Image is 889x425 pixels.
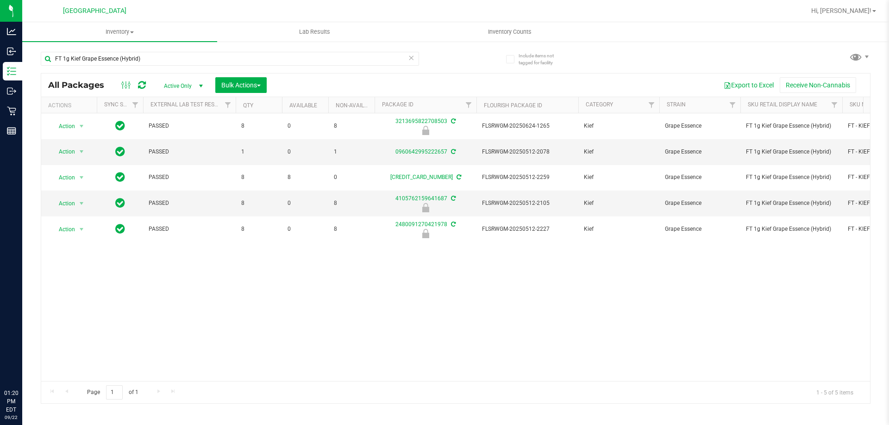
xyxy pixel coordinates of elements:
[115,222,125,235] span: In Sync
[373,203,478,212] div: Newly Received
[390,174,453,180] a: [CREDIT_CARD_NUMBER]
[334,225,369,234] span: 8
[4,389,18,414] p: 01:20 PM EDT
[287,28,343,36] span: Lab Results
[586,101,613,108] a: Category
[50,120,75,133] span: Action
[217,22,412,42] a: Lab Results
[50,145,75,158] span: Action
[746,225,837,234] span: FT 1g Kief Grape Essence (Hybrid)
[76,120,88,133] span: select
[41,52,419,66] input: Search Package ID, Item Name, SKU, Lot or Part Number...
[373,126,478,135] div: Newly Received
[76,171,88,184] span: select
[584,122,654,130] span: Kief
[7,47,16,56] inline-svg: Inbound
[746,122,837,130] span: FT 1g Kief Grape Essence (Hybrid)
[746,148,837,156] span: FT 1g Kief Grape Essence (Hybrid)
[484,102,542,109] a: Flourish Package ID
[665,122,735,130] span: Grape Essence
[243,102,253,109] a: Qty
[811,7,871,14] span: Hi, [PERSON_NAME]!
[482,199,573,208] span: FLSRWGM-20250512-2105
[450,148,456,155] span: Sync from Compliance System
[482,148,573,156] span: FLSRWGM-20250512-2078
[482,225,573,234] span: FLSRWGM-20250512-2227
[408,52,414,64] span: Clear
[50,223,75,236] span: Action
[665,173,735,182] span: Grape Essence
[104,101,140,108] a: Sync Status
[482,173,573,182] span: FLSRWGM-20250512-2259
[850,101,877,108] a: SKU Name
[241,148,276,156] span: 1
[827,97,842,113] a: Filter
[50,171,75,184] span: Action
[50,197,75,210] span: Action
[780,77,856,93] button: Receive Non-Cannabis
[9,351,37,379] iframe: Resource center
[115,171,125,184] span: In Sync
[334,199,369,208] span: 8
[584,173,654,182] span: Kief
[115,119,125,132] span: In Sync
[63,7,126,15] span: [GEOGRAPHIC_DATA]
[455,174,461,180] span: Sync from Compliance System
[665,148,735,156] span: Grape Essence
[748,101,817,108] a: Sku Retail Display Name
[450,221,456,228] span: Sync from Compliance System
[288,173,323,182] span: 8
[395,195,447,202] a: 4105762159641687
[241,225,276,234] span: 8
[241,173,276,182] span: 8
[665,199,735,208] span: Grape Essence
[7,86,16,96] inline-svg: Outbound
[128,97,143,113] a: Filter
[395,118,447,124] a: 3213695822708503
[584,199,654,208] span: Kief
[7,126,16,136] inline-svg: Reports
[149,199,230,208] span: PASSED
[519,52,565,66] span: Include items not tagged for facility
[79,385,146,400] span: Page of 1
[373,229,478,238] div: Newly Received
[476,28,544,36] span: Inventory Counts
[76,197,88,210] span: select
[288,148,323,156] span: 0
[334,148,369,156] span: 1
[4,414,18,421] p: 09/22
[461,97,476,113] a: Filter
[746,173,837,182] span: FT 1g Kief Grape Essence (Hybrid)
[584,148,654,156] span: Kief
[289,102,317,109] a: Available
[336,102,377,109] a: Non-Available
[665,225,735,234] span: Grape Essence
[395,148,447,155] a: 0960642995222657
[644,97,659,113] a: Filter
[106,385,123,400] input: 1
[288,199,323,208] span: 0
[809,385,861,399] span: 1 - 5 of 5 items
[22,22,217,42] a: Inventory
[288,225,323,234] span: 0
[115,197,125,209] span: In Sync
[584,225,654,234] span: Kief
[115,145,125,158] span: In Sync
[334,122,369,130] span: 8
[149,148,230,156] span: PASSED
[412,22,607,42] a: Inventory Counts
[482,122,573,130] span: FLSRWGM-20250624-1265
[395,221,447,228] a: 2480091270421978
[667,101,686,108] a: Strain
[746,199,837,208] span: FT 1g Kief Grape Essence (Hybrid)
[76,145,88,158] span: select
[288,122,323,130] span: 0
[241,199,276,208] span: 8
[221,81,261,89] span: Bulk Actions
[450,195,456,202] span: Sync from Compliance System
[450,118,456,124] span: Sync from Compliance System
[215,77,267,93] button: Bulk Actions
[334,173,369,182] span: 0
[48,80,113,90] span: All Packages
[76,223,88,236] span: select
